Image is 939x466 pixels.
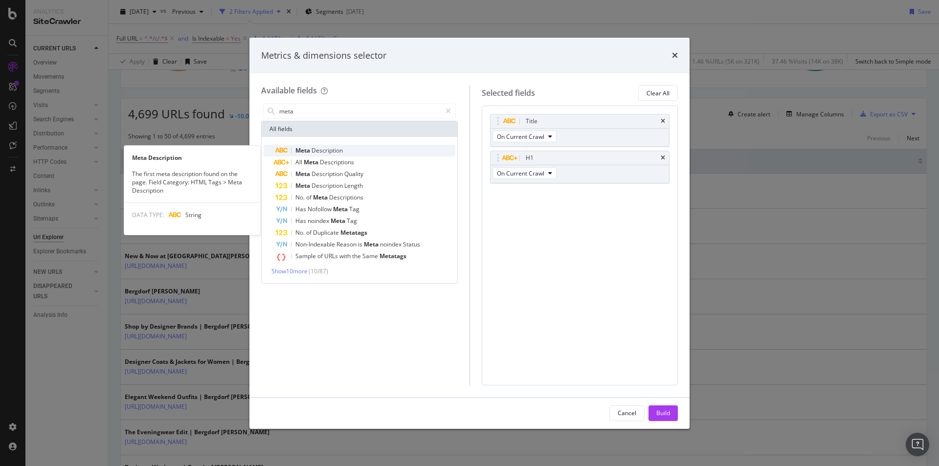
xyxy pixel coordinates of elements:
[278,104,441,118] input: Search by field name
[124,154,260,162] div: Meta Description
[295,158,304,166] span: All
[306,228,313,237] span: of
[295,252,317,260] span: Sample
[324,252,339,260] span: URLs
[347,217,357,225] span: Tag
[249,38,690,429] div: modal
[320,158,354,166] span: Descriptions
[358,240,364,248] span: is
[656,409,670,417] div: Build
[526,116,537,126] div: Title
[647,89,670,97] div: Clear All
[344,170,363,178] span: Quality
[317,252,324,260] span: of
[295,217,308,225] span: Has
[609,405,645,421] button: Cancel
[497,169,544,178] span: On Current Crawl
[295,193,306,201] span: No.
[661,155,665,161] div: times
[672,49,678,62] div: times
[490,151,670,183] div: H1timesOn Current Crawl
[906,433,929,456] div: Open Intercom Messenger
[309,267,328,275] span: ( 10 / 87 )
[312,170,344,178] span: Description
[308,217,331,225] span: noindex
[349,205,359,213] span: Tag
[403,240,420,248] span: Status
[306,193,313,201] span: of
[364,240,380,248] span: Meta
[295,205,308,213] span: Has
[329,193,363,201] span: Descriptions
[490,114,670,147] div: TitletimesOn Current Crawl
[295,170,312,178] span: Meta
[492,167,557,179] button: On Current Crawl
[618,409,636,417] div: Cancel
[352,252,362,260] span: the
[362,252,380,260] span: Same
[661,118,665,124] div: times
[380,240,403,248] span: noindex
[333,205,349,213] span: Meta
[124,170,260,195] div: The first meta description found on the page. Field Category: HTML Tags > Meta Description
[526,153,534,163] div: H1
[308,205,333,213] span: Nofollow
[295,146,312,155] span: Meta
[339,252,352,260] span: with
[271,267,308,275] span: Show 10 more
[497,133,544,141] span: On Current Crawl
[304,158,320,166] span: Meta
[638,85,678,101] button: Clear All
[492,131,557,142] button: On Current Crawl
[648,405,678,421] button: Build
[340,228,367,237] span: Metatags
[261,49,386,62] div: Metrics & dimensions selector
[482,88,535,99] div: Selected fields
[331,217,347,225] span: Meta
[295,228,306,237] span: No.
[295,240,336,248] span: Non-Indexable
[312,181,344,190] span: Description
[262,121,457,137] div: All fields
[336,240,358,248] span: Reason
[312,146,343,155] span: Description
[313,228,340,237] span: Duplicate
[380,252,406,260] span: Metatags
[261,85,317,96] div: Available fields
[344,181,363,190] span: Length
[295,181,312,190] span: Meta
[313,193,329,201] span: Meta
